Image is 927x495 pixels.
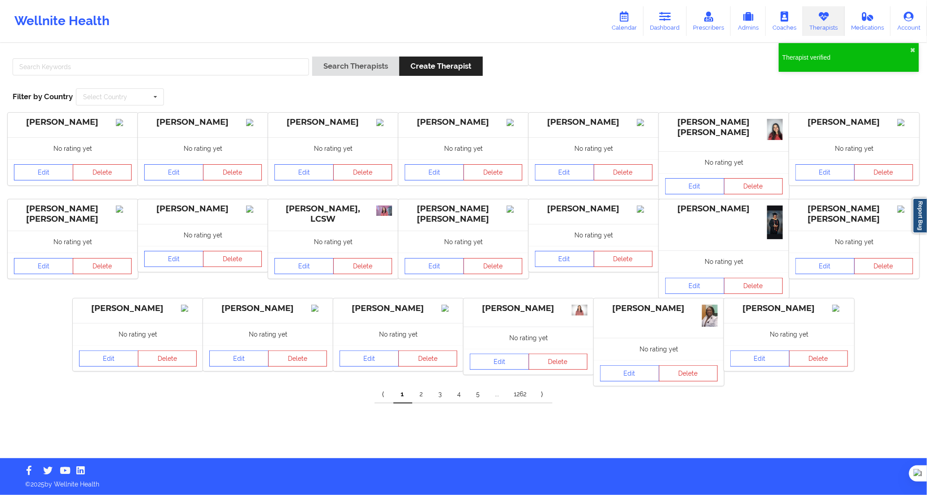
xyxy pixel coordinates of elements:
[144,164,203,180] a: Edit
[529,354,588,370] button: Delete
[393,385,412,403] a: 1
[724,323,854,345] div: No rating yet
[333,258,393,274] button: Delete
[311,305,327,312] img: Image%2Fplaceholer-image.png
[138,224,268,246] div: No rating yet
[594,164,653,180] button: Delete
[405,258,464,274] a: Edit
[789,350,848,367] button: Delete
[529,224,659,246] div: No rating yet
[910,47,915,54] button: close
[529,137,659,159] div: No rating yet
[13,58,309,75] input: Search Keywords
[268,231,398,253] div: No rating yet
[376,206,392,216] img: a37cdbee-4420-4eac-8bbe-3ac1ab7320a4_CarlyDunn2.JPG
[405,164,464,180] a: Edit
[854,164,914,180] button: Delete
[659,151,789,173] div: No rating yet
[534,385,552,403] a: Next item
[832,305,848,312] img: Image%2Fplaceholer-image.png
[333,164,393,180] button: Delete
[767,119,783,140] img: 78d184fb-c5fe-4392-a05d-203689400d80_bf309b4c-38b3-475b-a2d8-9582fba8e2a0IMG_4077.jpeg
[19,473,908,489] p: © 2025 by Wellnite Health
[767,206,783,240] img: 1c54f013-36ba-46cd-a6f1-ea3fd8510cf6_1000004932.jpg
[913,198,927,233] a: Report Bug
[600,303,718,314] div: [PERSON_NAME]
[854,258,914,274] button: Delete
[340,350,399,367] a: Edit
[209,350,269,367] a: Edit
[507,385,534,403] a: 1262
[535,204,653,214] div: [PERSON_NAME]
[14,164,73,180] a: Edit
[405,204,522,224] div: [PERSON_NAME] [PERSON_NAME]
[724,278,783,294] button: Delete
[144,251,203,267] a: Edit
[274,258,334,274] a: Edit
[594,251,653,267] button: Delete
[535,117,653,127] div: [PERSON_NAME]
[730,350,790,367] a: Edit
[73,258,132,274] button: Delete
[268,137,398,159] div: No rating yet
[687,6,731,36] a: Prescribers
[507,206,522,213] img: Image%2Fplaceholer-image.png
[138,350,197,367] button: Delete
[116,119,132,126] img: Image%2Fplaceholer-image.png
[405,117,522,127] div: [PERSON_NAME]
[375,385,552,403] div: Pagination Navigation
[659,250,789,272] div: No rating yet
[535,251,594,267] a: Edit
[605,6,644,36] a: Calendar
[659,365,718,381] button: Delete
[376,119,392,126] img: Image%2Fplaceholer-image.png
[572,305,587,315] img: 7ca76641-bd48-498a-adc9-583cde81f450_HEADSHOT_2.jpeg
[731,6,766,36] a: Admins
[398,137,529,159] div: No rating yet
[375,385,393,403] a: Previous item
[203,323,333,345] div: No rating yet
[209,303,327,314] div: [PERSON_NAME]
[399,57,482,76] button: Create Therapist
[724,178,783,194] button: Delete
[73,323,203,345] div: No rating yet
[897,119,913,126] img: Image%2Fplaceholer-image.png
[181,305,197,312] img: Image%2Fplaceholer-image.png
[594,338,724,360] div: No rating yet
[83,94,127,100] div: Select Country
[274,164,334,180] a: Edit
[398,231,529,253] div: No rating yet
[507,119,522,126] img: Image%2Fplaceholer-image.png
[665,204,783,214] div: [PERSON_NAME]
[702,305,718,327] img: 7c699c33-90a7-4393-8a4e-84df7c2780d4_20231219_130155.jpeg
[14,258,73,274] a: Edit
[795,117,913,127] div: [PERSON_NAME]
[463,164,523,180] button: Delete
[470,303,587,314] div: [PERSON_NAME]
[203,251,262,267] button: Delete
[312,57,399,76] button: Search Therapists
[470,354,529,370] a: Edit
[782,53,910,62] div: Therapist verified
[450,385,469,403] a: 4
[637,119,653,126] img: Image%2Fplaceholer-image.png
[268,350,327,367] button: Delete
[795,164,855,180] a: Edit
[431,385,450,403] a: 3
[14,117,132,127] div: [PERSON_NAME]
[116,206,132,213] img: Image%2Fplaceholer-image.png
[463,258,523,274] button: Delete
[637,206,653,213] img: Image%2Fplaceholer-image.png
[138,137,268,159] div: No rating yet
[795,258,855,274] a: Edit
[600,365,659,381] a: Edit
[144,117,262,127] div: [PERSON_NAME]
[665,178,724,194] a: Edit
[398,350,458,367] button: Delete
[488,385,507,403] a: ...
[463,327,594,349] div: No rating yet
[8,231,138,253] div: No rating yet
[79,350,138,367] a: Edit
[246,206,262,213] img: Image%2Fplaceholer-image.png
[897,206,913,213] img: Image%2Fplaceholer-image.png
